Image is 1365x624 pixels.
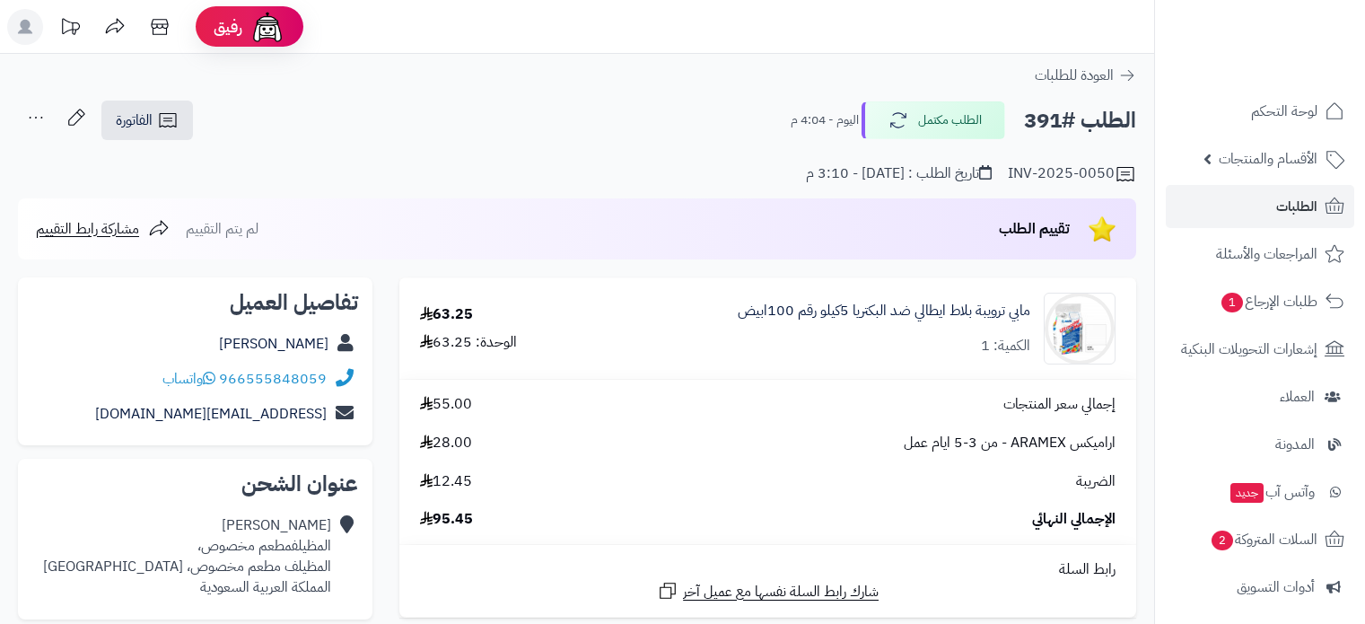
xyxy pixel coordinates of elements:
[1181,337,1317,362] span: إشعارات التحويلات البنكية
[1237,575,1315,600] span: أدوات التسويق
[1166,423,1354,466] a: المدونة
[1166,185,1354,228] a: الطلبات
[999,218,1070,240] span: تقييم الطلب
[1166,233,1354,276] a: المراجعات والأسئلة
[1210,527,1317,552] span: السلات المتروكة
[1076,471,1116,492] span: الضريبة
[1166,518,1354,561] a: السلات المتروكة2
[1003,394,1116,415] span: إجمالي سعر المنتجات
[904,433,1116,453] span: اراميكس ARAMEX - من 3-5 ايام عمل
[43,515,331,597] div: [PERSON_NAME] المظيلفمطعم مخصوص، المظيلف مطعم مخصوص، [GEOGRAPHIC_DATA] المملكة العربية السعودية
[1045,293,1115,365] img: 1711198019-%D9%85%D8%A7%D8%A8%D9%8A%20100-90x90.jpg
[862,101,1005,139] button: الطلب مكتمل
[657,580,879,602] a: شارك رابط السلة نفسها مع عميل آخر
[249,9,285,45] img: ai-face.png
[1166,566,1354,609] a: أدوات التسويق
[101,101,193,140] a: الفاتورة
[1024,102,1136,139] h2: الطلب #391
[1166,90,1354,133] a: لوحة التحكم
[420,509,473,530] span: 95.45
[683,582,879,602] span: شارك رابط السلة نفسها مع عميل آخر
[420,394,472,415] span: 55.00
[1166,375,1354,418] a: العملاء
[1032,509,1116,530] span: الإجمالي النهائي
[95,403,327,425] a: [EMAIL_ADDRESS][DOMAIN_NAME]
[1035,65,1114,86] span: العودة للطلبات
[1166,328,1354,371] a: إشعارات التحويلات البنكية
[1166,470,1354,514] a: وآتس آبجديد
[1230,483,1264,503] span: جديد
[1220,289,1317,314] span: طلبات الإرجاع
[981,336,1030,356] div: الكمية: 1
[738,301,1030,321] a: مابي ترويبة بلاط ايطالي ضد البكتريا 5كيلو رقم 100ابيض
[1219,146,1317,171] span: الأقسام والمنتجات
[420,304,473,325] div: 63.25
[162,368,215,390] a: واتساب
[32,292,358,313] h2: تفاصيل العميل
[1166,280,1354,323] a: طلبات الإرجاع1
[420,332,517,353] div: الوحدة: 63.25
[32,473,358,495] h2: عنوان الشحن
[219,368,327,390] a: 966555848059
[1276,194,1317,219] span: الطلبات
[1035,65,1136,86] a: العودة للطلبات
[806,163,992,184] div: تاريخ الطلب : [DATE] - 3:10 م
[36,218,139,240] span: مشاركة رابط التقييم
[116,110,153,131] span: الفاتورة
[1008,163,1136,185] div: INV-2025-0050
[1275,432,1315,457] span: المدونة
[1221,293,1243,312] span: 1
[48,9,92,49] a: تحديثات المنصة
[1251,99,1317,124] span: لوحة التحكم
[219,333,328,355] a: [PERSON_NAME]
[791,111,859,129] small: اليوم - 4:04 م
[186,218,258,240] span: لم يتم التقييم
[36,218,170,240] a: مشاركة رابط التقييم
[214,16,242,38] span: رفيق
[1229,479,1315,505] span: وآتس آب
[1216,242,1317,267] span: المراجعات والأسئلة
[1212,531,1233,550] span: 2
[420,471,472,492] span: 12.45
[407,559,1129,580] div: رابط السلة
[420,433,472,453] span: 28.00
[1280,384,1315,409] span: العملاء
